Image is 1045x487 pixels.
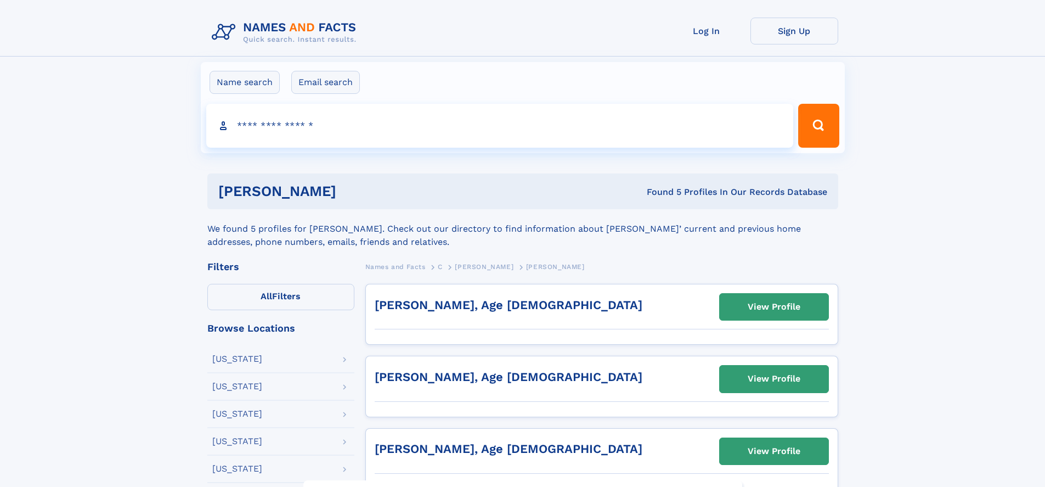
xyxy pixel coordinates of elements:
[218,184,492,198] h1: [PERSON_NAME]
[798,104,839,148] button: Search Button
[206,104,794,148] input: search input
[291,71,360,94] label: Email search
[455,260,513,273] a: [PERSON_NAME]
[375,370,642,384] a: [PERSON_NAME], Age [DEMOGRAPHIC_DATA]
[207,284,354,310] label: Filters
[212,382,262,391] div: [US_STATE]
[212,464,262,473] div: [US_STATE]
[720,294,828,320] a: View Profile
[720,366,828,392] a: View Profile
[455,263,513,271] span: [PERSON_NAME]
[261,291,272,301] span: All
[750,18,838,44] a: Sign Up
[207,323,354,333] div: Browse Locations
[748,439,800,464] div: View Profile
[365,260,426,273] a: Names and Facts
[207,209,838,249] div: We found 5 profiles for [PERSON_NAME]. Check out our directory to find information about [PERSON_...
[438,260,443,273] a: C
[210,71,280,94] label: Name search
[375,298,642,312] a: [PERSON_NAME], Age [DEMOGRAPHIC_DATA]
[748,294,800,320] div: View Profile
[207,262,354,272] div: Filters
[212,437,262,446] div: [US_STATE]
[720,438,828,464] a: View Profile
[492,186,827,198] div: Found 5 Profiles In Our Records Database
[663,18,750,44] a: Log In
[375,442,642,456] a: [PERSON_NAME], Age [DEMOGRAPHIC_DATA]
[212,355,262,363] div: [US_STATE]
[207,18,365,47] img: Logo Names and Facts
[212,410,262,418] div: [US_STATE]
[438,263,443,271] span: C
[748,366,800,391] div: View Profile
[526,263,585,271] span: [PERSON_NAME]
